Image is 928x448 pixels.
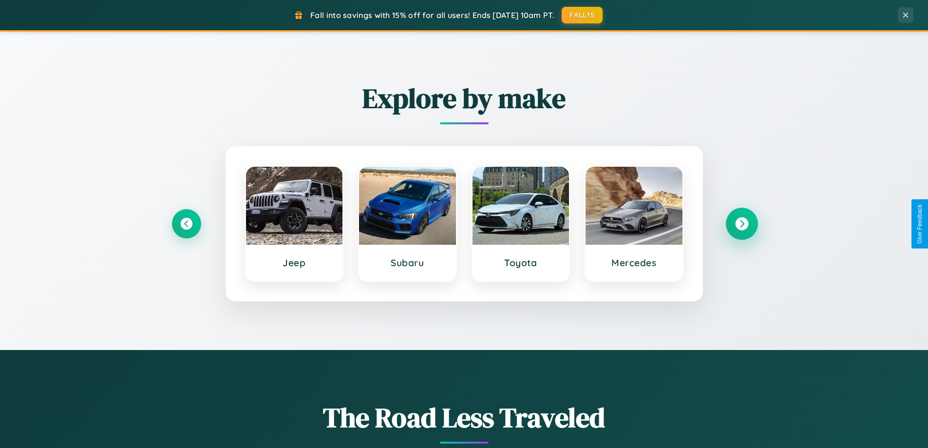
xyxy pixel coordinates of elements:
[310,10,554,20] span: Fall into savings with 15% off for all users! Ends [DATE] 10am PT.
[369,257,446,269] h3: Subaru
[256,257,333,269] h3: Jeep
[916,204,923,244] div: Give Feedback
[562,7,603,23] button: FALL15
[482,257,560,269] h3: Toyota
[172,79,757,117] h2: Explore by make
[172,399,757,436] h1: The Road Less Traveled
[595,257,673,269] h3: Mercedes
